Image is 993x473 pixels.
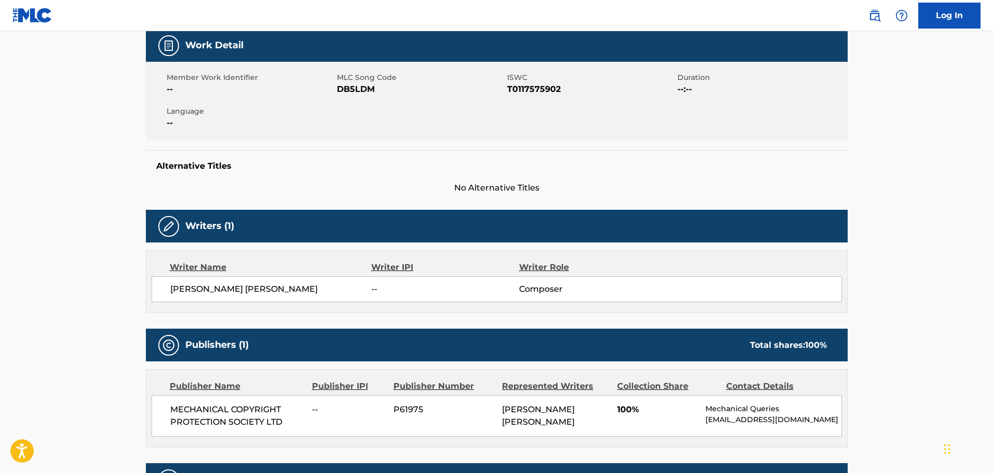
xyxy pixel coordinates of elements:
[617,380,718,393] div: Collection Share
[167,72,334,83] span: Member Work Identifier
[393,380,494,393] div: Publisher Number
[519,283,654,295] span: Composer
[170,403,305,428] span: MECHANICAL COPYRIGHT PROTECTION SOCIETY LTD
[167,117,334,129] span: --
[617,403,698,416] span: 100%
[337,83,505,96] span: DB5LDM
[891,5,912,26] div: Help
[371,283,519,295] span: --
[312,380,386,393] div: Publisher IPI
[805,340,827,350] span: 100 %
[864,5,885,26] a: Public Search
[677,72,845,83] span: Duration
[705,414,841,425] p: [EMAIL_ADDRESS][DOMAIN_NAME]
[170,380,304,393] div: Publisher Name
[941,423,993,473] iframe: Chat Widget
[507,72,675,83] span: ISWC
[895,9,908,22] img: help
[944,434,950,465] div: Drag
[170,283,372,295] span: [PERSON_NAME] [PERSON_NAME]
[918,3,981,29] a: Log In
[185,339,249,351] h5: Publishers (1)
[185,39,243,51] h5: Work Detail
[507,83,675,96] span: T0117575902
[170,261,372,274] div: Writer Name
[162,39,175,52] img: Work Detail
[502,404,575,427] span: [PERSON_NAME] [PERSON_NAME]
[705,403,841,414] p: Mechanical Queries
[167,106,334,117] span: Language
[371,261,519,274] div: Writer IPI
[750,339,827,352] div: Total shares:
[502,380,609,393] div: Represented Writers
[162,339,175,352] img: Publishers
[156,161,837,171] h5: Alternative Titles
[868,9,881,22] img: search
[519,261,654,274] div: Writer Role
[393,403,494,416] span: P61975
[677,83,845,96] span: --:--
[146,182,848,194] span: No Alternative Titles
[337,72,505,83] span: MLC Song Code
[726,380,827,393] div: Contact Details
[185,220,234,232] h5: Writers (1)
[12,8,52,23] img: MLC Logo
[167,83,334,96] span: --
[312,403,386,416] span: --
[162,220,175,233] img: Writers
